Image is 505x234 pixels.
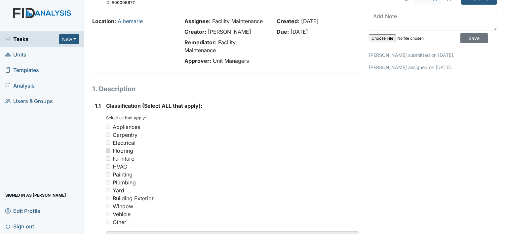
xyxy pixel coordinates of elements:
strong: Creator: [184,28,206,35]
span: [DATE] [301,18,319,24]
span: Signed in as [PERSON_NAME] [5,190,66,200]
span: [DATE] [291,28,308,35]
div: Building Exterior [113,194,154,202]
span: Templates [5,65,39,75]
strong: Approver: [184,58,211,64]
a: Tasks [5,35,59,43]
input: Carpentry [106,133,110,137]
div: Plumbing [113,178,136,186]
span: Analysis [5,81,35,91]
span: Unit Managers [213,58,249,64]
input: Save [460,33,488,43]
span: Edit Profile [5,206,40,216]
strong: Created: [277,18,299,24]
input: Other [106,220,110,224]
div: Painting [113,171,133,178]
input: Painting [106,172,110,176]
input: Appliances [106,125,110,129]
input: HVAC [106,164,110,169]
div: HVAC [113,163,127,171]
strong: Remediator: [184,39,216,46]
input: Vehicle [106,212,110,216]
div: Appliances [113,123,140,131]
span: Classification (Select ALL that apply): [106,102,202,109]
small: Select all that apply: [106,115,146,120]
input: Plumbing [106,180,110,184]
div: Furniture [113,155,134,163]
span: Users & Groups [5,96,53,106]
div: Yard [113,186,124,194]
input: Flooring [106,148,110,153]
p: [PERSON_NAME] assigned on [DATE]. [369,64,497,71]
input: Window [106,204,110,208]
p: [PERSON_NAME] submitted on [DATE]. [369,52,497,58]
strong: Assignee: [184,18,211,24]
div: Carpentry [113,131,137,139]
label: 1.1 [95,102,101,110]
span: Sign out [5,221,34,231]
div: Vehicle [113,210,131,218]
input: Building Exterior [106,196,110,200]
div: Window [113,202,133,210]
input: Yard [106,188,110,192]
h1: 1. Description [92,84,359,94]
span: Units [5,50,26,60]
button: New [59,34,79,44]
span: [PERSON_NAME] [208,28,251,35]
div: Electrical [113,139,136,147]
span: Facility Maintenance [212,18,263,24]
div: Other [113,218,126,226]
strong: Location: [92,18,116,24]
strong: Due: [277,28,289,35]
input: Electrical [106,140,110,145]
input: Furniture [106,156,110,161]
div: Flooring [113,147,133,155]
a: Albemarle [118,18,143,24]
